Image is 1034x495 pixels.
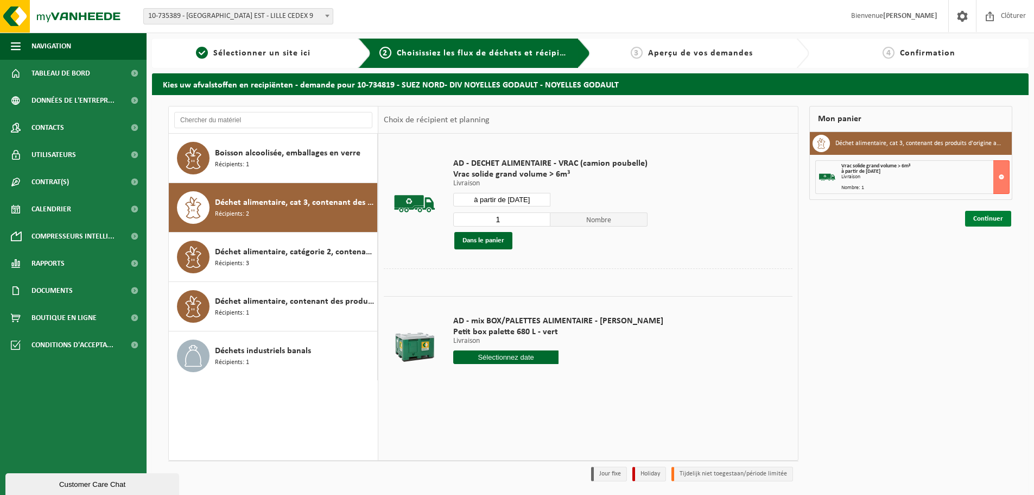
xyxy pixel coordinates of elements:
input: Chercher du matériel [174,112,372,128]
div: Livraison [841,174,1009,180]
span: Récipients: 3 [215,259,249,269]
input: Sélectionnez date [453,350,559,364]
span: 2 [379,47,391,59]
span: Vrac solide grand volume > 6m³ [453,169,648,180]
span: Utilisateurs [31,141,76,168]
a: Continuer [965,211,1011,227]
span: Déchets industriels banals [215,344,311,358]
span: 10-735389 - SUEZ RV NORD EST - LILLE CEDEX 9 [144,9,333,24]
iframe: chat widget [5,471,181,495]
span: Sélectionner un site ici [213,49,310,58]
button: Boisson alcoolisée, emballages en verre Récipients: 1 [169,134,378,183]
strong: [PERSON_NAME] [883,12,937,20]
span: Vrac solide grand volume > 6m³ [841,163,910,169]
span: Données de l'entrepr... [31,87,115,114]
p: Livraison [453,337,663,345]
span: Récipients: 1 [215,160,249,170]
span: Aperçu de vos demandes [648,49,753,58]
span: Choisissiez les flux de déchets et récipients [397,49,578,58]
h2: Kies uw afvalstoffen en recipiënten - demande pour 10-734819 - SUEZ NORD- DIV NOYELLES GODAULT - ... [152,73,1029,95]
span: Navigation [31,33,71,60]
span: Récipients: 1 [215,358,249,368]
li: Tijdelijk niet toegestaan/période limitée [671,467,793,481]
span: AD - mix BOX/PALETTES ALIMENTAIRE - [PERSON_NAME] [453,316,663,327]
span: 10-735389 - SUEZ RV NORD EST - LILLE CEDEX 9 [143,8,333,24]
span: Rapports [31,250,65,277]
button: Déchet alimentaire, contenant des produits d'origine animale, non emballé, catégorie 3 Récipients: 1 [169,282,378,331]
span: Contrat(s) [31,168,69,196]
li: Holiday [632,467,666,481]
div: Mon panier [809,106,1012,132]
button: Déchet alimentaire, catégorie 2, contenant des produits d'origine animale, emballage mélangé Réci... [169,233,378,282]
button: Dans le panier [454,232,512,249]
span: Confirmation [900,49,955,58]
span: 4 [883,47,895,59]
button: Déchets industriels banals Récipients: 1 [169,331,378,380]
span: Déchet alimentaire, contenant des produits d'origine animale, non emballé, catégorie 3 [215,295,375,308]
span: Boisson alcoolisée, emballages en verre [215,147,360,160]
span: Récipients: 2 [215,209,249,220]
a: 1Sélectionner un site ici [157,47,350,60]
span: Boutique en ligne [31,304,97,331]
span: Conditions d'accepta... [31,331,113,359]
span: AD - DECHET ALIMENTAIRE - VRAC (camion poubelle) [453,158,648,169]
span: Contacts [31,114,64,141]
span: Nombre [550,212,648,227]
span: Déchet alimentaire, catégorie 2, contenant des produits d'origine animale, emballage mélangé [215,246,375,259]
li: Jour fixe [591,467,627,481]
button: Déchet alimentaire, cat 3, contenant des produits d'origine animale, emballage synthétique Récipi... [169,183,378,233]
span: Compresseurs intelli... [31,223,115,250]
span: Tableau de bord [31,60,90,87]
strong: à partir de [DATE] [841,168,880,174]
span: 3 [631,47,643,59]
h3: Déchet alimentaire, cat 3, contenant des produits d'origine animale, emballage synthétique [835,135,1004,152]
span: Petit box palette 680 L - vert [453,327,663,337]
span: Calendrier [31,196,71,223]
p: Livraison [453,180,648,187]
span: 1 [196,47,208,59]
span: Récipients: 1 [215,308,249,318]
span: Déchet alimentaire, cat 3, contenant des produits d'origine animale, emballage synthétique [215,196,375,209]
span: Documents [31,277,73,304]
div: Nombre: 1 [841,185,1009,191]
div: Choix de récipient et planning [378,106,495,134]
input: Sélectionnez date [453,193,550,206]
